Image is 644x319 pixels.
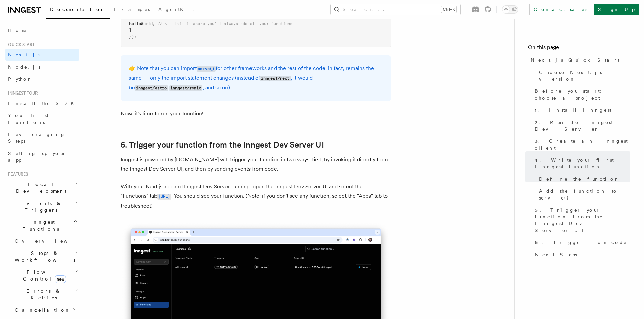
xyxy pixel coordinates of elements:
[8,151,66,163] span: Setting up your app
[121,109,391,118] p: Now, it's time to run your function!
[5,90,38,96] span: Inngest tour
[539,176,620,182] span: Define the function
[5,24,79,36] a: Home
[154,2,198,18] a: AgentKit
[535,157,630,170] span: 4. Write your first Inngest function
[535,119,630,132] span: 2. Run the Inngest Dev Server
[12,247,79,266] button: Steps & Workflows
[532,135,630,154] a: 3. Create an Inngest client
[532,236,630,248] a: 6. Trigger from code
[535,138,630,151] span: 3. Create an Inngest client
[8,27,27,34] span: Home
[536,173,630,185] a: Define the function
[8,132,65,144] span: Leveraging Steps
[535,107,611,113] span: 1. Install Inngest
[8,101,78,106] span: Install the SDK
[169,85,202,91] code: inngest/remix
[135,85,168,91] code: inngest/astro
[5,61,79,73] a: Node.js
[5,171,28,177] span: Features
[532,154,630,173] a: 4. Write your first Inngest function
[121,155,391,174] p: Inngest is powered by [DOMAIN_NAME] will trigger your function in two ways: first, by invoking it...
[8,113,48,125] span: Your first Functions
[12,288,73,301] span: Errors & Retries
[12,307,70,313] span: Cancellation
[5,73,79,85] a: Python
[5,197,79,216] button: Events & Triggers
[129,28,132,32] span: ]
[5,200,74,213] span: Events & Triggers
[110,2,154,18] a: Examples
[331,4,460,15] button: Search...Ctrl+K
[5,178,79,197] button: Local Development
[5,49,79,61] a: Next.js
[5,97,79,109] a: Install the SDK
[528,43,630,54] h4: On this page
[532,116,630,135] a: 2. Run the Inngest Dev Server
[594,4,639,15] a: Sign Up
[539,188,630,201] span: Add the function to serve()
[5,147,79,166] a: Setting up your app
[50,7,106,12] span: Documentation
[15,238,84,244] span: Overview
[12,235,79,247] a: Overview
[5,219,73,232] span: Inngest Functions
[153,21,155,26] span: ,
[12,269,74,282] span: Flow Control
[529,4,591,15] a: Contact sales
[157,193,171,199] a: [URL]
[539,69,630,82] span: Choose Next.js version
[55,275,66,283] span: new
[12,285,79,304] button: Errors & Retries
[535,88,630,101] span: Before you start: choose a project
[532,85,630,104] a: Before you start: choose a project
[536,66,630,85] a: Choose Next.js version
[532,104,630,116] a: 1. Install Inngest
[441,6,456,13] kbd: Ctrl+K
[12,250,75,263] span: Steps & Workflows
[158,21,292,26] span: // <-- This is where you'll always add all your functions
[536,185,630,204] a: Add the function to serve()
[197,66,216,72] code: serve()
[8,76,33,82] span: Python
[5,181,74,194] span: Local Development
[532,204,630,236] a: 5. Trigger your function from the Inngest Dev Server UI
[12,304,79,316] button: Cancellation
[502,5,518,14] button: Toggle dark mode
[5,128,79,147] a: Leveraging Steps
[197,65,216,71] a: serve()
[158,7,194,12] span: AgentKit
[121,182,391,211] p: With your Next.js app and Inngest Dev Server running, open the Inngest Dev Server UI and select t...
[5,109,79,128] a: Your first Functions
[129,34,136,39] span: });
[129,63,383,93] p: 👉 Note that you can import for other frameworks and the rest of the code, in fact, remains the sa...
[5,216,79,235] button: Inngest Functions
[8,52,40,57] span: Next.js
[535,239,627,246] span: 6. Trigger from code
[5,42,35,47] span: Quick start
[121,140,324,150] a: 5. Trigger your function from the Inngest Dev Server UI
[157,194,171,200] code: [URL]
[532,248,630,261] a: Next Steps
[528,54,630,66] a: Next.js Quick Start
[114,7,150,12] span: Examples
[260,76,291,81] code: inngest/next
[535,207,630,234] span: 5. Trigger your function from the Inngest Dev Server UI
[129,21,153,26] span: helloWorld
[46,2,110,19] a: Documentation
[12,266,79,285] button: Flow Controlnew
[132,28,134,32] span: ,
[8,64,40,70] span: Node.js
[535,251,577,258] span: Next Steps
[531,57,619,63] span: Next.js Quick Start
